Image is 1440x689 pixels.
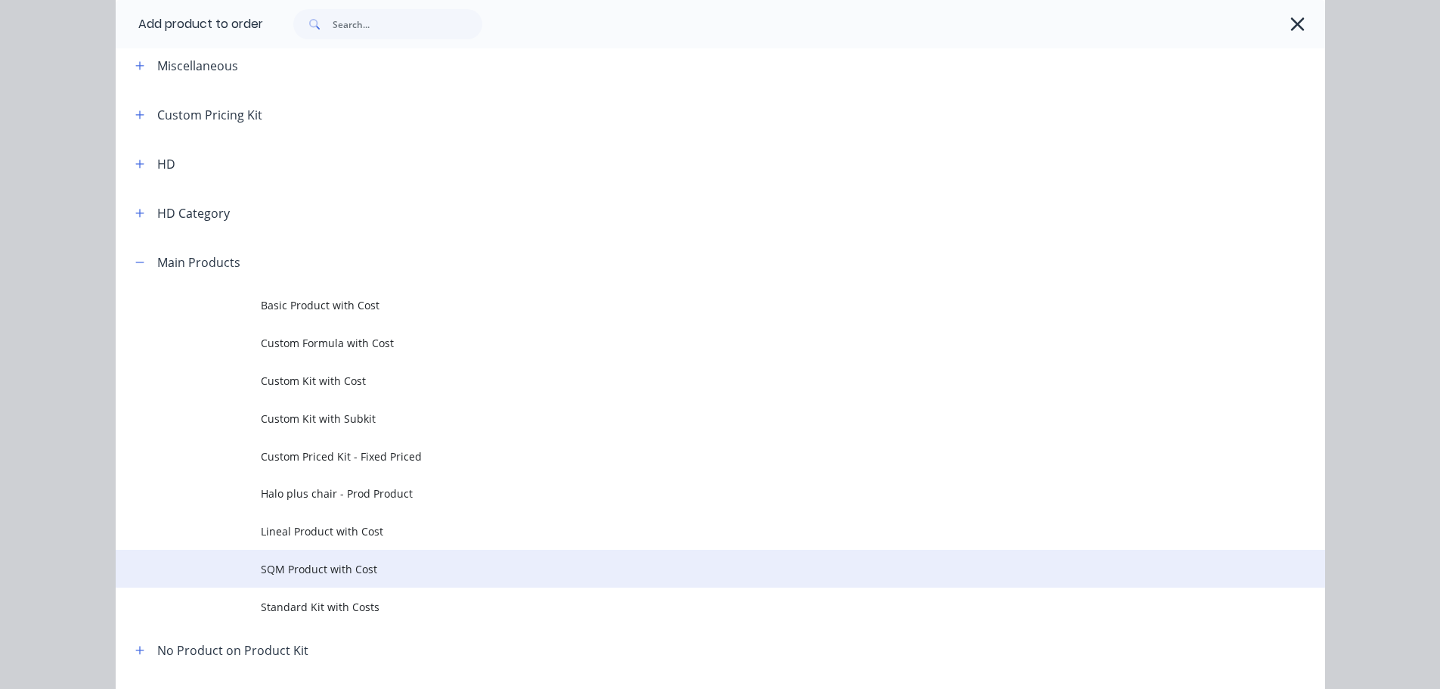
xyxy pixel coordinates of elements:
[261,297,1112,313] span: Basic Product with Cost
[157,155,175,173] div: HD
[261,411,1112,427] span: Custom Kit with Subkit
[261,486,1112,501] span: Halo plus chair - Prod Product
[261,561,1112,577] span: SQM Product with Cost
[261,373,1112,389] span: Custom Kit with Cost
[157,253,240,272] div: Main Products
[157,204,230,222] div: HD Category
[157,57,238,75] div: Miscellaneous
[333,9,482,39] input: Search...
[261,523,1112,539] span: Lineal Product with Cost
[261,599,1112,615] span: Standard Kit with Costs
[261,448,1112,464] span: Custom Priced Kit - Fixed Priced
[261,335,1112,351] span: Custom Formula with Cost
[157,106,262,124] div: Custom Pricing Kit
[157,641,308,660] div: No Product on Product Kit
